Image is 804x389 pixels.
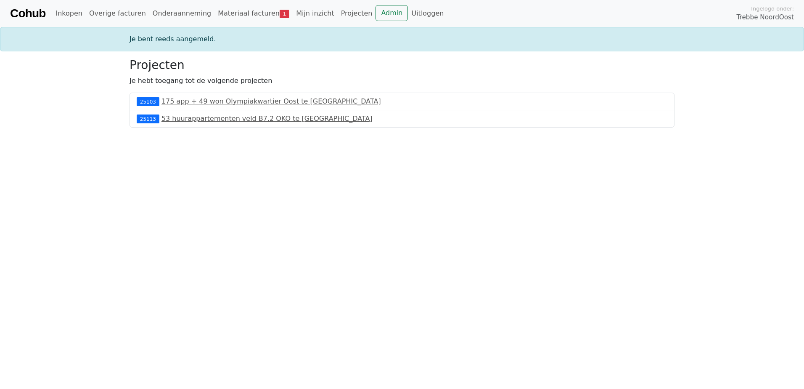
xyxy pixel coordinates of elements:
div: 25113 [137,115,159,123]
div: 25103 [137,97,159,106]
a: Inkopen [52,5,85,22]
a: Admin [376,5,408,21]
a: Mijn inzicht [293,5,338,22]
p: Je hebt toegang tot de volgende projecten [130,76,674,86]
a: Materiaal facturen1 [214,5,293,22]
h3: Projecten [130,58,674,72]
span: Trebbe NoordOost [737,13,794,22]
a: Projecten [338,5,376,22]
a: 53 huurappartementen veld B7.2 OKO te [GEOGRAPHIC_DATA] [161,115,373,123]
a: Uitloggen [408,5,447,22]
span: Ingelogd onder: [751,5,794,13]
a: 175 app + 49 won Olympiakwartier Oost te [GEOGRAPHIC_DATA] [161,97,381,105]
a: Overige facturen [86,5,149,22]
div: Je bent reeds aangemeld. [124,34,680,44]
a: Onderaanneming [149,5,214,22]
a: Cohub [10,3,45,24]
span: 1 [280,10,289,18]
